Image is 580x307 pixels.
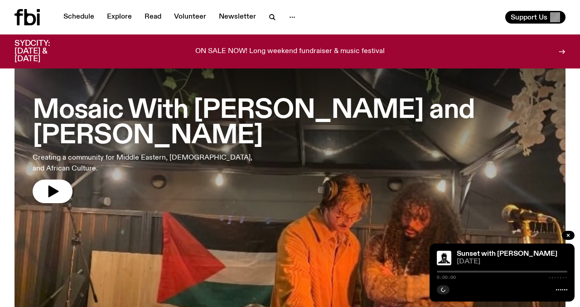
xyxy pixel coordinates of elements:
[505,11,565,24] button: Support Us
[14,40,72,63] h3: SYDCITY: [DATE] & [DATE]
[58,11,100,24] a: Schedule
[139,11,167,24] a: Read
[169,11,212,24] a: Volunteer
[33,152,265,174] p: Creating a community for Middle Eastern, [DEMOGRAPHIC_DATA], and African Culture.
[101,11,137,24] a: Explore
[437,275,456,280] span: 0:00:00
[213,11,261,24] a: Newsletter
[195,48,385,56] p: ON SALE NOW! Long weekend fundraiser & music festival
[548,275,567,280] span: -:--:--
[33,98,547,149] h3: Mosaic With [PERSON_NAME] and [PERSON_NAME]
[457,258,567,265] span: [DATE]
[511,13,547,21] span: Support Us
[457,250,557,258] a: Sunset with [PERSON_NAME]
[33,89,547,203] a: Mosaic With [PERSON_NAME] and [PERSON_NAME]Creating a community for Middle Eastern, [DEMOGRAPHIC_...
